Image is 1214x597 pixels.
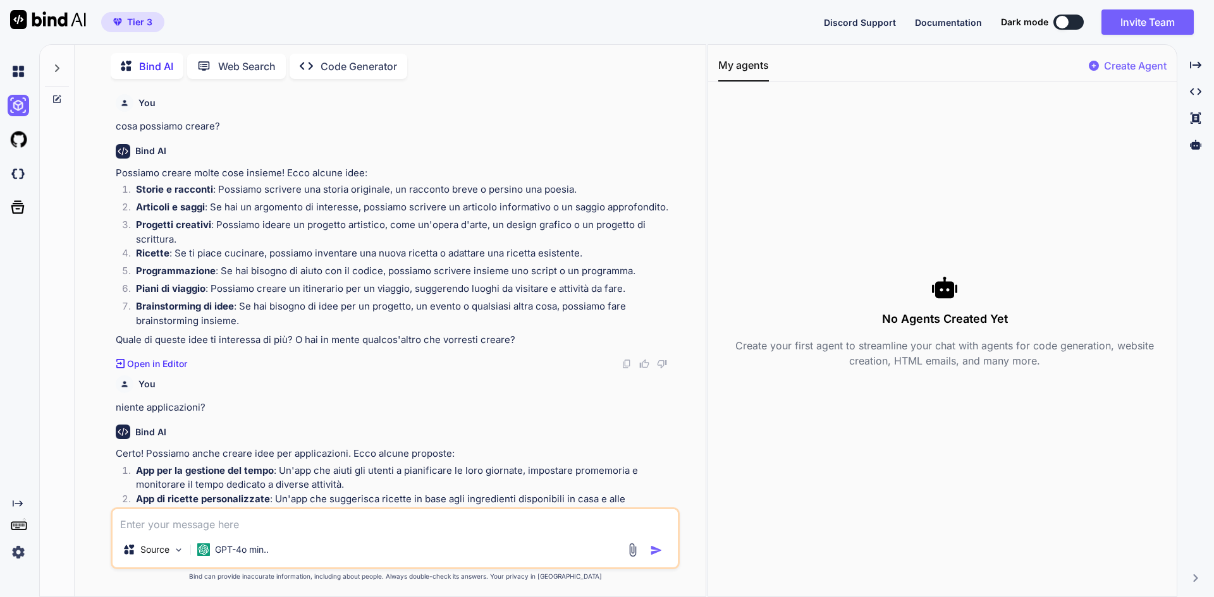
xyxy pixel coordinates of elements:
p: Create your first agent to streamline your chat with agents for code generation, website creation... [718,338,1172,368]
p: Bind AI [139,59,173,74]
span: Tier 3 [127,16,152,28]
button: Invite Team [1101,9,1194,35]
button: premiumTier 3 [101,12,164,32]
strong: Ricette [136,247,169,259]
span: Dark mode [1001,16,1048,28]
p: : Se hai bisogno di aiuto con il codice, possiamo scrivere insieme uno script o un programma. [136,264,677,279]
p: Create Agent [1104,58,1167,73]
button: My agents [718,57,769,81]
span: Documentation [915,17,982,28]
h6: Bind AI [135,145,166,157]
p: : Possiamo creare un itinerario per un viaggio, suggerendo luoghi da visitare e attività da fare. [136,282,677,296]
strong: Piani di viaggio [136,282,205,294]
p: : Un'app che suggerisca ricette in base agli ingredienti disponibili in casa e alle preferenze al... [136,492,677,521]
p: GPT-4o min.. [215,543,269,556]
img: Bind AI [10,10,86,29]
p: Bind can provide inaccurate information, including about people. Always double-check its answers.... [111,572,680,581]
p: : Un'app che aiuti gli utenti a pianificare le loro giornate, impostare promemoria e monitorare i... [136,464,677,492]
p: : Possiamo scrivere una storia originale, un racconto breve o persino una poesia. [136,183,677,197]
button: Documentation [915,16,982,29]
img: icon [650,544,663,557]
p: : Se hai bisogno di idee per un progetto, un evento o qualsiasi altra cosa, possiamo fare brainst... [136,299,677,328]
img: ai-studio [8,95,29,116]
img: like [639,359,649,369]
p: cosa possiamo creare? [116,119,677,134]
strong: App per la gestione del tempo [136,464,274,476]
p: Source [140,543,169,556]
strong: Progetti creativi [136,219,211,231]
p: Possiamo creare molte cose insieme! Ecco alcune idee: [116,166,677,181]
p: Code Generator [321,59,397,74]
p: : Se ti piace cucinare, possiamo inventare una nuova ricetta o adattare una ricetta esistente. [136,246,677,261]
strong: App di ricette personalizzate [136,493,270,505]
img: Pick Models [173,545,184,555]
img: dislike [657,359,667,369]
strong: Articoli e saggi [136,201,205,213]
img: GPT-4o mini [197,543,210,556]
p: Open in Editor [127,358,187,370]
img: darkCloudIdeIcon [8,163,29,184]
img: copy [622,359,632,369]
h6: Bind AI [135,426,166,438]
h6: You [138,378,156,390]
strong: Programmazione [136,265,216,277]
img: settings [8,541,29,563]
h6: You [138,97,156,109]
strong: Brainstorming di idee [136,300,234,312]
img: chat [8,61,29,82]
h3: No Agents Created Yet [718,310,1172,328]
img: premium [113,18,122,26]
p: Certo! Possiamo anche creare idee per applicazioni. Ecco alcune proposte: [116,447,677,461]
p: Web Search [218,59,276,74]
p: : Possiamo ideare un progetto artistico, come un'opera d'arte, un design grafico o un progetto di... [136,218,677,246]
p: Quale di queste idee ti interessa di più? O hai in mente qualcos'altro che vorresti creare? [116,333,677,347]
span: Discord Support [824,17,896,28]
p: : Se hai un argomento di interesse, possiamo scrivere un articolo informativo o un saggio approfo... [136,200,677,215]
img: attachment [625,543,640,557]
strong: Storie e racconti [136,183,213,195]
button: Discord Support [824,16,896,29]
p: niente applicazioni? [116,401,677,415]
img: githubLight [8,129,29,150]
